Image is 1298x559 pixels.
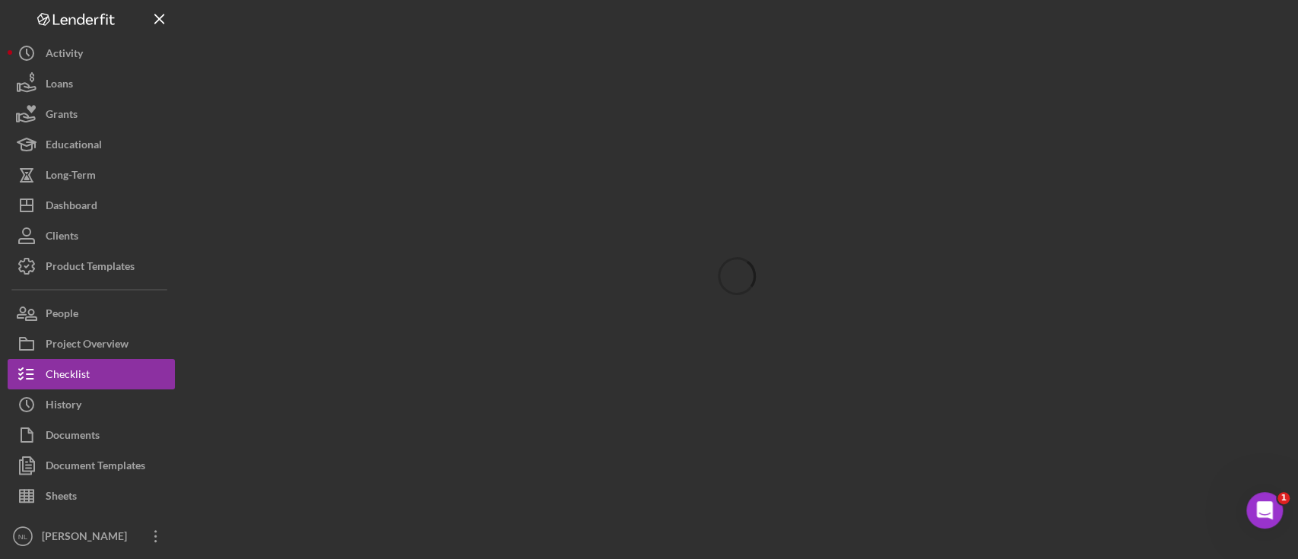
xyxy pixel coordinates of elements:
[8,99,175,129] button: Grants
[46,68,73,103] div: Loans
[8,521,175,551] button: NL[PERSON_NAME]
[46,160,96,194] div: Long-Term
[18,532,28,541] text: NL
[8,389,175,420] button: History
[8,68,175,99] button: Loans
[8,420,175,450] button: Documents
[8,298,175,329] button: People
[8,190,175,221] button: Dashboard
[46,481,77,515] div: Sheets
[46,251,135,285] div: Product Templates
[8,481,175,511] button: Sheets
[8,221,175,251] button: Clients
[8,359,175,389] button: Checklist
[46,420,100,454] div: Documents
[46,298,78,332] div: People
[8,129,175,160] button: Educational
[46,359,90,393] div: Checklist
[1277,492,1290,504] span: 1
[8,450,175,481] button: Document Templates
[46,190,97,224] div: Dashboard
[46,450,145,484] div: Document Templates
[1246,492,1283,529] iframe: Intercom live chat
[38,521,137,555] div: [PERSON_NAME]
[8,329,175,359] button: Project Overview
[46,389,81,424] div: History
[46,129,102,164] div: Educational
[8,38,175,68] button: Activity
[8,160,175,190] button: Long-Term
[46,221,78,255] div: Clients
[8,251,175,281] button: Product Templates
[46,329,129,363] div: Project Overview
[46,38,83,72] div: Activity
[46,99,78,133] div: Grants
